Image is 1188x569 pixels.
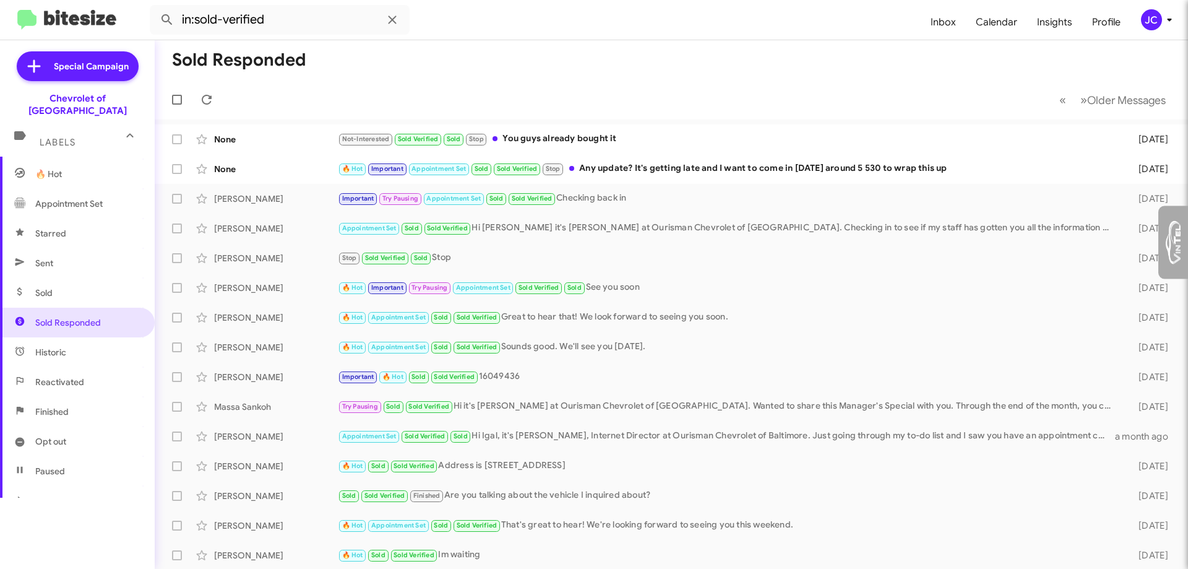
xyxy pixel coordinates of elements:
span: Unpaused [35,495,77,507]
div: [PERSON_NAME] [214,490,338,502]
span: Not-Interested [342,135,390,143]
span: Appointment Set [342,224,397,232]
span: Try Pausing [411,284,447,292]
div: [DATE] [1119,371,1178,383]
div: [DATE] [1119,311,1178,324]
span: Sold Responded [35,316,101,329]
span: Stop [342,254,357,262]
span: Sold [475,165,489,173]
span: Finished [413,492,441,500]
span: Sold Verified [457,343,497,351]
span: Sold [454,432,468,440]
div: Checking back in [338,191,1119,206]
input: Search [150,5,410,35]
div: [DATE] [1119,133,1178,146]
span: Sold Verified [457,521,497,529]
div: [DATE] [1119,460,1178,472]
div: [PERSON_NAME] [214,222,338,235]
span: Sold Verified [394,551,434,559]
div: None [214,163,338,175]
div: [PERSON_NAME] [214,460,338,472]
div: Are you talking about the vehicle I inquired about? [338,489,1119,503]
span: » [1080,92,1087,108]
span: 🔥 Hot [382,373,403,381]
div: [DATE] [1119,401,1178,413]
div: See you soon [338,280,1119,295]
div: [DATE] [1119,193,1178,205]
div: [PERSON_NAME] [214,549,338,562]
span: Stop [546,165,561,173]
span: Sold Verified [398,135,439,143]
nav: Page navigation example [1052,87,1173,113]
a: Insights [1027,4,1082,40]
span: Sold [414,254,428,262]
span: Special Campaign [54,60,129,72]
span: Sold [411,373,426,381]
span: Appointment Set [411,165,466,173]
span: Sold [489,194,504,202]
span: 🔥 Hot [35,168,62,180]
div: [DATE] [1119,222,1178,235]
div: [DATE] [1119,252,1178,264]
div: Hi Igal, it's [PERSON_NAME], Internet Director at Ourisman Chevrolet of Baltimore. Just going thr... [338,429,1115,443]
div: [PERSON_NAME] [214,519,338,532]
div: That's great to hear! We're looking forward to seeing you this weekend. [338,518,1119,532]
span: Sold [386,402,400,410]
span: Sold [371,462,385,470]
div: Address is [STREET_ADDRESS] [338,459,1119,473]
div: None [214,133,338,146]
span: Appointment Set [371,343,426,351]
span: Appointment Set [35,198,103,210]
div: Im waiting [338,548,1119,562]
a: Special Campaign [17,51,139,81]
div: JC [1141,9,1162,30]
div: [PERSON_NAME] [214,311,338,324]
span: Sold [371,551,385,559]
span: 🔥 Hot [342,521,363,529]
div: Hi [PERSON_NAME] it's [PERSON_NAME] at Ourisman Chevrolet of [GEOGRAPHIC_DATA]. Checking in to se... [338,221,1119,235]
span: Sold [567,284,582,292]
span: Sold [447,135,461,143]
div: [PERSON_NAME] [214,371,338,383]
span: Sold [434,521,448,529]
button: Previous [1052,87,1074,113]
div: Any update? It's getting late and I want to come in [DATE] around 5 530 to wrap this up [338,162,1119,176]
span: Try Pausing [382,194,418,202]
span: Finished [35,406,69,418]
span: Reactivated [35,376,84,388]
span: Sold [405,224,419,232]
span: 🔥 Hot [342,551,363,559]
button: Next [1073,87,1173,113]
a: Profile [1082,4,1130,40]
span: 🔥 Hot [342,313,363,321]
span: Try Pausing [342,402,378,410]
div: Sounds good. We'll see you [DATE]. [338,340,1119,354]
span: Sold Verified [365,254,406,262]
span: Sold Verified [434,373,475,381]
span: Stop [469,135,484,143]
div: [DATE] [1119,341,1178,354]
span: Sold Verified [512,194,553,202]
div: [DATE] [1119,163,1178,175]
span: Sold Verified [497,165,538,173]
span: Sold [434,343,448,351]
span: Labels [40,137,75,148]
div: [DATE] [1119,549,1178,562]
a: Inbox [921,4,966,40]
div: Stop [338,251,1119,265]
span: Sold Verified [364,492,405,500]
div: a month ago [1115,430,1178,443]
h1: Sold Responded [172,50,306,70]
div: 16049436 [338,370,1119,384]
span: 🔥 Hot [342,343,363,351]
div: Massa Sankoh [214,401,338,413]
div: [PERSON_NAME] [214,282,338,294]
a: Calendar [966,4,1027,40]
span: Appointment Set [426,194,481,202]
span: Opt out [35,435,66,448]
span: Appointment Set [371,521,426,529]
span: Important [371,284,403,292]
